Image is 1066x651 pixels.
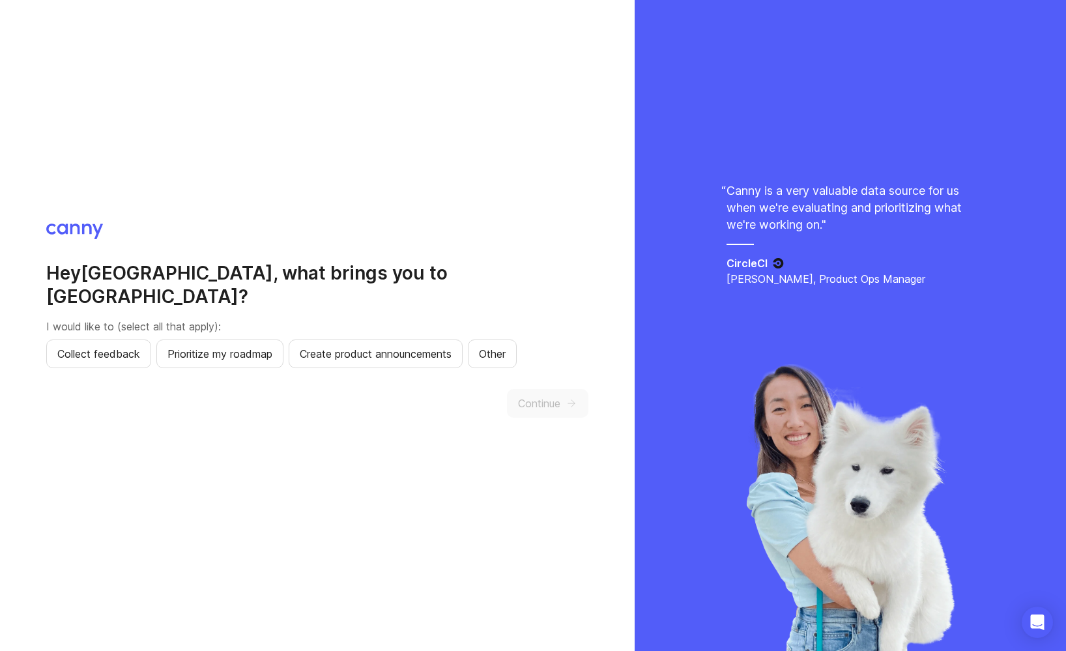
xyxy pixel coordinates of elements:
[156,340,283,368] button: Prioritize my roadmap
[468,340,517,368] button: Other
[46,319,588,334] p: I would like to (select all that apply):
[773,258,784,268] img: CircleCI logo
[46,261,588,308] h2: Hey [GEOGRAPHIC_DATA] , what brings you to [GEOGRAPHIC_DATA]?
[744,364,957,651] img: liya-429d2be8cea6414bfc71c507a98abbfa.webp
[46,224,103,239] img: Canny logo
[479,346,506,362] span: Other
[289,340,463,368] button: Create product announcements
[727,271,974,287] p: [PERSON_NAME], Product Ops Manager
[507,389,588,418] button: Continue
[518,396,560,411] span: Continue
[57,346,140,362] span: Collect feedback
[167,346,272,362] span: Prioritize my roadmap
[300,346,452,362] span: Create product announcements
[727,255,768,271] h5: CircleCI
[46,340,151,368] button: Collect feedback
[727,182,974,233] p: Canny is a very valuable data source for us when we're evaluating and prioritizing what we're wor...
[1022,607,1053,638] div: Open Intercom Messenger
